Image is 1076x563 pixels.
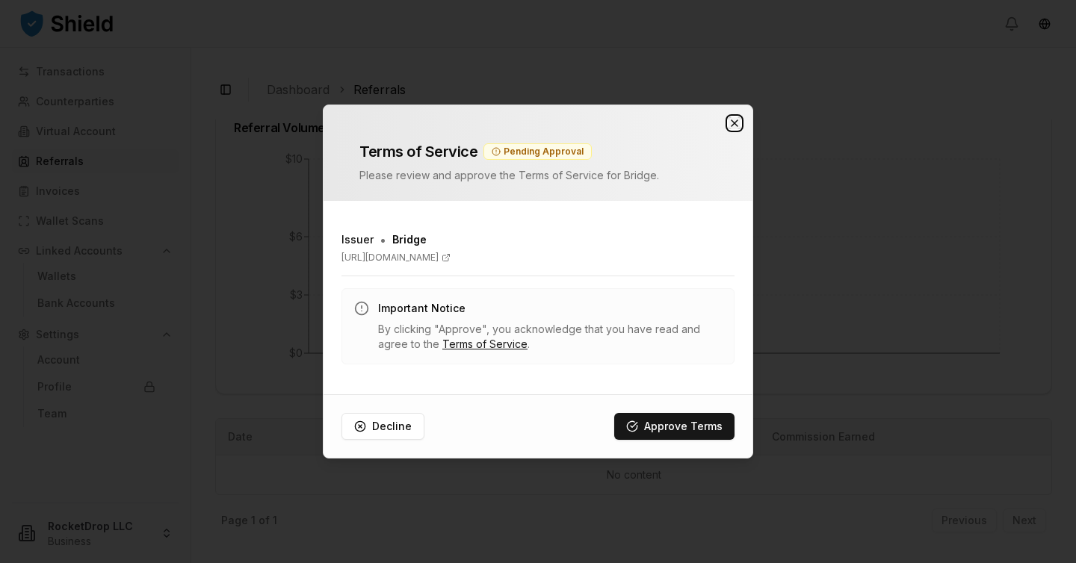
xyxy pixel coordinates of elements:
h2: Terms of Service [359,141,477,162]
a: Terms of Service [442,338,528,350]
div: Pending Approval [483,143,592,160]
span: • [380,231,386,249]
button: Approve Terms [614,413,735,440]
p: By clicking "Approve", you acknowledge that you have read and agree to the . [378,322,722,352]
button: Decline [341,413,424,440]
span: Bridge [392,232,427,247]
p: Please review and approve the Terms of Service for Bridge . [359,168,717,183]
a: [URL][DOMAIN_NAME] [341,252,735,264]
h3: Important Notice [378,301,722,316]
h3: Issuer [341,232,374,247]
